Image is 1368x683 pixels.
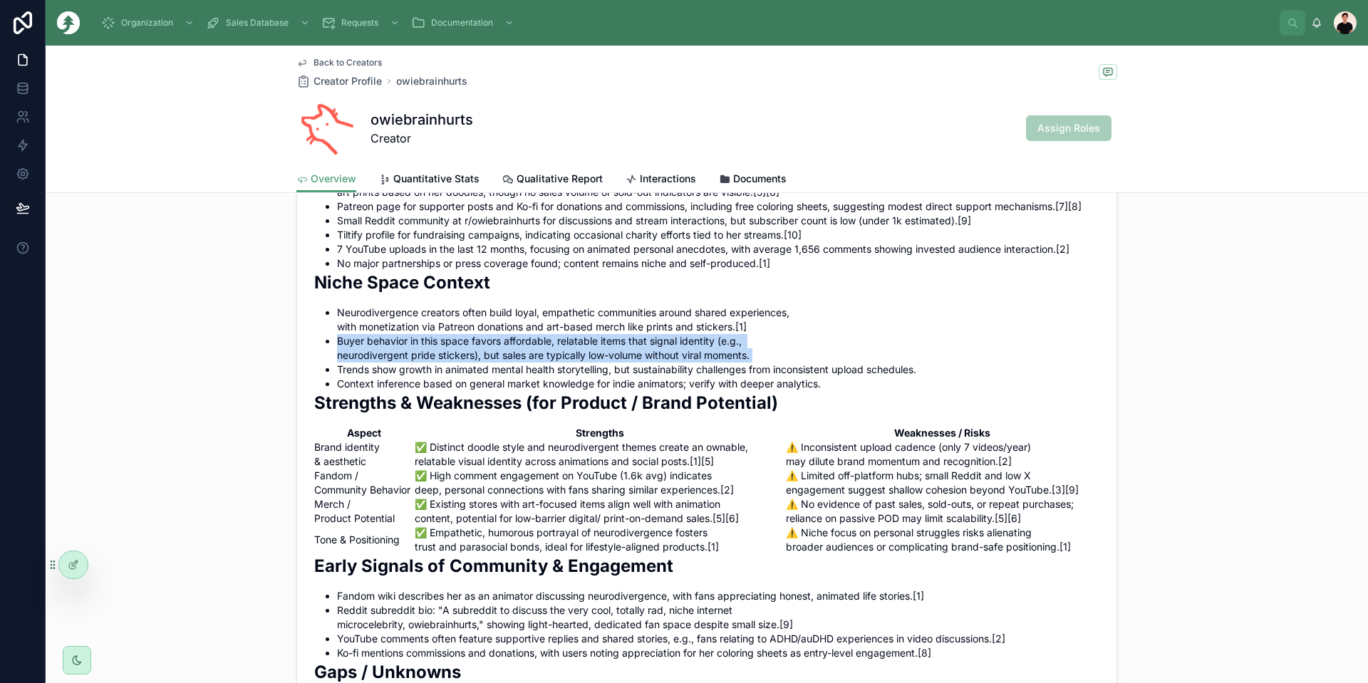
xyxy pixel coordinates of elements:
span: Quantitative Stats [393,172,480,186]
a: Sales Database [202,10,317,36]
li: Ko-fi mentions commissions and donations, with users noting appreciation for her coloring sheets ... [337,646,1099,660]
li: Tiltify profile for fundraising campaigns, indicating occasional charity efforts tied to her stre... [337,228,1099,242]
a: Documentation [407,10,522,36]
li: Small Reddit community at r/owiebrainhurts for discussions and stream interactions, but subscribe... [337,214,1099,228]
th: Aspect [314,426,415,440]
td: Tone & Positioning [314,526,415,554]
th: Weaknesses / Risks [786,426,1099,440]
span: Sales Database [226,17,289,28]
span: Requests [341,17,378,28]
li: No major partnerships or press coverage found; content remains niche and self-produced.[1] [337,256,1099,271]
td: ⚠️ Niche focus on personal struggles risks alienating broader audiences or complicating brand-saf... [786,526,1099,554]
a: Documents [719,166,787,194]
li: Neurodivergence creators often build loyal, empathetic communities around shared experiences, wit... [337,306,1099,334]
li: Reddit subreddit bio: "A subreddit to discuss the very cool, totally rad, niche internet microcel... [337,603,1099,632]
div: scrollable content [91,7,1280,38]
span: Interactions [640,172,696,186]
td: Brand identity & aesthetic [314,440,415,469]
a: Interactions [626,166,696,194]
td: ✅ Distinct doodle style and neurodivergent themes create an ownable, relatable visual identity ac... [415,440,786,469]
a: Creator Profile [296,74,382,88]
span: Documents [733,172,787,186]
td: ✅ Existing stores with art-focused items align well with animation content, potential for low-bar... [415,497,786,526]
a: Requests [317,10,407,36]
img: App logo [57,11,80,34]
a: Back to Creators [296,57,382,68]
td: Merch / Product Potential [314,497,415,526]
a: owiebrainhurts [396,74,467,88]
a: Overview [296,166,356,193]
li: Buyer behavior in this space favors affordable, relatable items that signal identity (e.g., neuro... [337,334,1099,363]
li: Trends show growth in animated mental health storytelling, but sustainability challenges from inc... [337,363,1099,377]
span: Creator [370,130,473,147]
span: Organization [121,17,173,28]
td: ✅ Empathetic, humorous portrayal of neurodivergence fosters trust and parasocial bonds, ideal for... [415,526,786,554]
li: Patreon page for supporter posts and Ko-fi for donations and commissions, including free coloring... [337,199,1099,214]
span: Creator Profile [313,74,382,88]
span: Documentation [431,17,493,28]
td: Fandom / Community Behavior [314,469,415,497]
th: Strengths [415,426,786,440]
span: Overview [311,172,356,186]
li: 7 YouTube uploads in the last 12 months, focusing on animated personal anecdotes, with average 1,... [337,242,1099,256]
td: ⚠️ No evidence of past sales, sold-outs, or repeat purchases; reliance on passive POD may limit s... [786,497,1099,526]
td: ⚠️ Limited off-platform hubs; small Reddit and low X engagement suggest shallow cohesion beyond Y... [786,469,1099,497]
a: Organization [97,10,202,36]
li: Fandom wiki describes her as an animator discussing neurodivergence, with fans appreciating hones... [337,589,1099,603]
a: Quantitative Stats [379,166,480,194]
h2: Strengths & Weaknesses (for Product / Brand Potential) [314,391,1099,415]
li: YouTube comments often feature supportive replies and shared stories, e.g., fans relating to ADHD... [337,632,1099,646]
td: ✅ High comment engagement on YouTube (1.6k avg) indicates deep, personal connections with fans sh... [415,469,786,497]
span: Back to Creators [313,57,382,68]
h2: Niche Space Context [314,271,1099,294]
a: Qualitative Report [502,166,603,194]
td: ⚠️ Inconsistent upload cadence (only 7 videos/year) may dilute brand momentum and recognition.[2] [786,440,1099,469]
span: Qualitative Report [517,172,603,186]
li: Context inference based on general market knowledge for indie animators; verify with deeper analy... [337,377,1099,391]
h1: owiebrainhurts [370,110,473,130]
h2: Early Signals of Community & Engagement [314,554,1099,578]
